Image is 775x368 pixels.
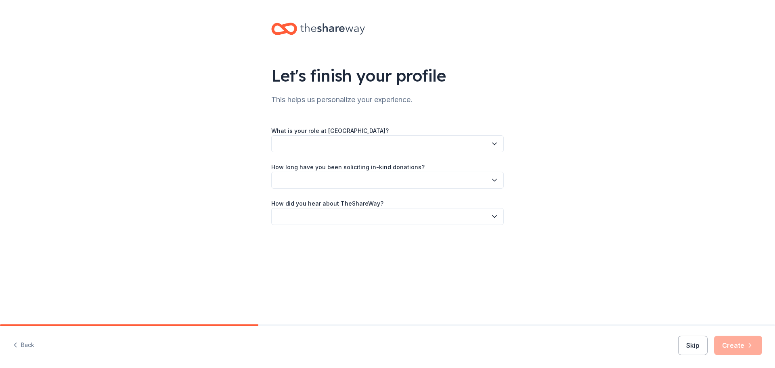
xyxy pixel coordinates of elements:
[271,200,383,208] label: How did you hear about TheShareWay?
[13,337,34,354] button: Back
[271,127,389,135] label: What is your role at [GEOGRAPHIC_DATA]?
[271,64,504,87] div: Let's finish your profile
[271,93,504,106] div: This helps us personalize your experience.
[271,163,425,171] label: How long have you been soliciting in-kind donations?
[678,336,708,355] button: Skip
